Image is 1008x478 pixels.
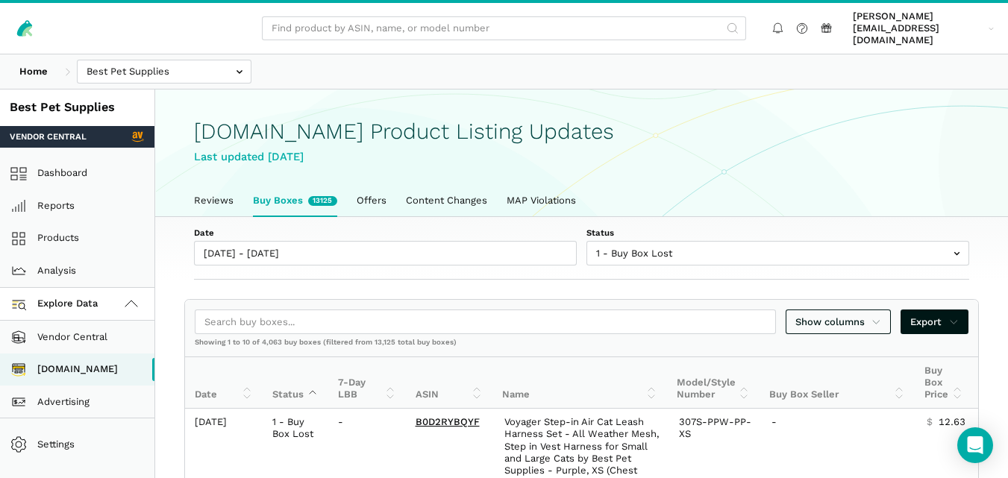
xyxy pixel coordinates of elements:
[901,309,968,334] a: Export
[406,357,492,409] th: ASIN: activate to sort column ascending
[497,185,586,216] a: MAP Violations
[795,315,882,330] span: Show columns
[760,357,915,409] th: Buy Box Seller: activate to sort column ascending
[586,227,969,239] label: Status
[328,357,406,409] th: 7-Day LBB : activate to sort column ascending
[262,16,746,41] input: Find product by ASIN, name, or model number
[194,119,969,144] h1: [DOMAIN_NAME] Product Listing Updates
[185,337,978,356] div: Showing 1 to 10 of 4,063 buy boxes (filtered from 13,125 total buy boxes)
[184,185,243,216] a: Reviews
[927,416,933,428] span: $
[185,357,263,409] th: Date: activate to sort column ascending
[957,427,993,463] div: Open Intercom Messenger
[194,148,969,166] div: Last updated [DATE]
[243,185,347,216] a: Buy Boxes13125
[308,196,337,206] span: New buy boxes in the last week
[416,416,480,427] a: B0D2RYBQYF
[396,185,497,216] a: Content Changes
[910,315,959,330] span: Export
[77,60,251,84] input: Best Pet Supplies
[194,227,577,239] label: Date
[586,241,969,265] input: 1 - Buy Box Lost
[347,185,396,216] a: Offers
[10,60,57,84] a: Home
[667,357,760,409] th: Model/Style Number: activate to sort column ascending
[263,357,328,409] th: Status: activate to sort column descending
[10,130,87,142] span: Vendor Central
[939,416,965,428] span: 12.63
[915,357,973,409] th: Buy Box Price: activate to sort column ascending
[10,99,145,116] div: Best Pet Supplies
[786,309,892,334] a: Show columns
[492,357,667,409] th: Name: activate to sort column ascending
[15,295,98,313] span: Explore Data
[848,8,999,49] a: [PERSON_NAME][EMAIL_ADDRESS][DOMAIN_NAME]
[853,10,983,47] span: [PERSON_NAME][EMAIL_ADDRESS][DOMAIN_NAME]
[195,309,776,334] input: Search buy boxes...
